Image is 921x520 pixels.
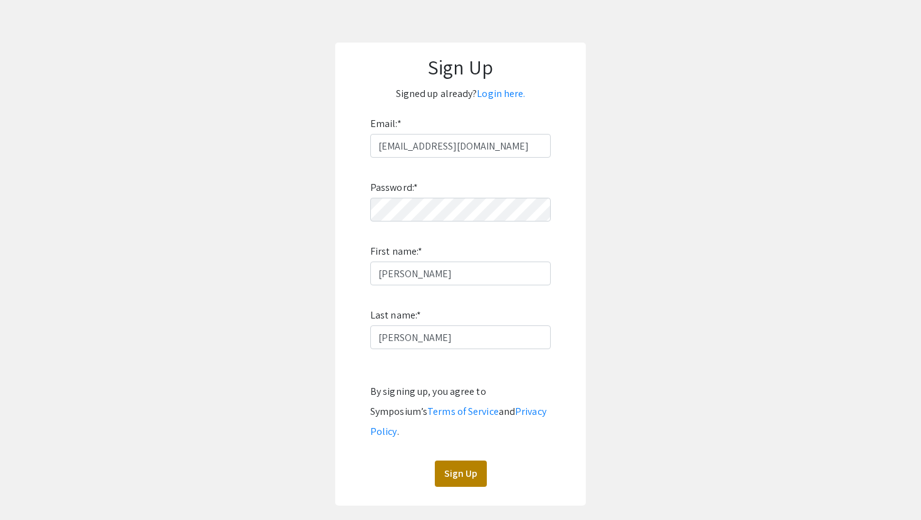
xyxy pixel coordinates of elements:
[370,382,551,442] div: By signing up, you agree to Symposium’s and .
[427,405,499,418] a: Terms of Service
[477,87,525,100] a: Login here.
[370,242,422,262] label: First name:
[370,405,546,438] a: Privacy Policy
[9,464,53,511] iframe: Chat
[348,84,573,104] p: Signed up already?
[370,305,421,325] label: Last name:
[348,55,573,79] h1: Sign Up
[370,114,402,134] label: Email:
[370,178,418,198] label: Password:
[435,461,487,487] button: Sign Up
